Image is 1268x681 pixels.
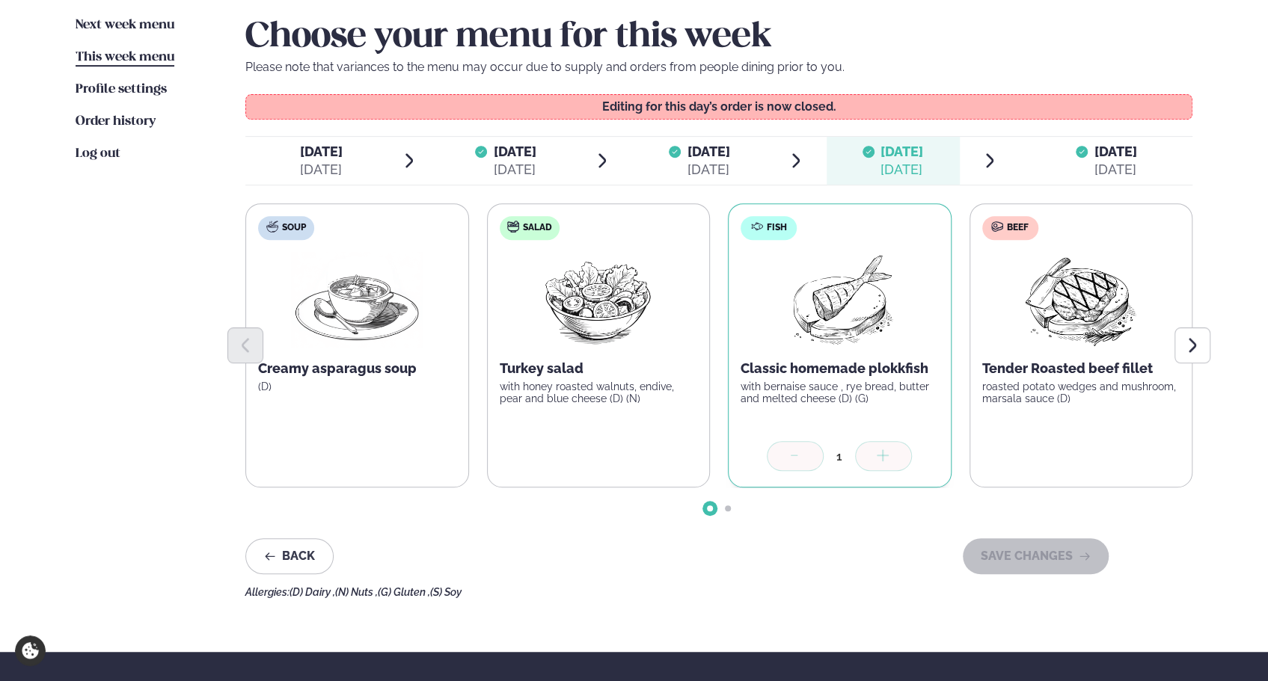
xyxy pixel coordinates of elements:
div: 1 [824,448,855,465]
p: Classic homemade plokkfish [741,360,939,378]
p: roasted potato wedges and mushroom, marsala sauce (D) [982,380,1180,404]
span: Next week menu [76,19,174,31]
button: Back [245,538,334,574]
p: Tender Roasted beef fillet [982,360,1180,378]
a: Next week menu [76,16,174,34]
a: Cookie settings [15,635,46,666]
h2: Choose your menu for this week [245,16,1192,58]
img: Salad.png [532,252,664,348]
button: SAVE CHANGES [963,538,1109,574]
a: This week menu [76,49,174,67]
span: [DATE] [493,144,536,159]
span: Profile settings [76,83,167,96]
span: [DATE] [300,144,343,159]
span: [DATE] [687,144,729,159]
img: beef.svg [991,221,1003,232]
span: [DATE] [880,143,923,161]
span: [DATE] [1094,144,1136,159]
button: Next slide [1174,327,1210,363]
p: Please note that variances to the menu may occur due to supply and orders from people dining prio... [245,58,1192,76]
div: [DATE] [1094,161,1136,179]
p: Turkey salad [500,360,698,378]
img: Beef-Meat.png [1014,252,1147,348]
div: [DATE] [880,161,923,179]
img: fish.svg [751,221,763,232]
span: (S) Soy [430,586,462,598]
a: Log out [76,145,120,163]
span: Salad [523,222,552,234]
div: [DATE] [493,161,536,179]
button: Previous slide [227,327,263,363]
img: Fish.png [774,252,906,348]
div: [DATE] [687,161,729,179]
span: Beef [1007,222,1029,234]
p: with bernaise sauce , rye bread, butter and melted cheese (D) (G) [741,380,939,404]
img: soup.svg [266,221,278,232]
img: Soup.png [291,252,423,348]
span: Go to slide 1 [707,505,713,511]
img: salad.svg [507,221,519,232]
a: Profile settings [76,81,167,99]
div: [DATE] [300,161,343,179]
p: Creamy asparagus soup [258,360,456,378]
span: Go to slide 2 [725,505,731,511]
span: Soup [282,222,306,234]
span: Log out [76,147,120,160]
span: (N) Nuts , [335,586,378,598]
div: Allergies: [245,586,1192,598]
a: Order history [76,113,156,131]
p: (D) [258,380,456,392]
span: This week menu [76,51,174,64]
span: (G) Gluten , [378,586,430,598]
span: (D) Dairy , [290,586,335,598]
span: Order history [76,115,156,128]
span: Fish [767,222,787,234]
p: with honey roasted walnuts, endive, pear and blue cheese (D) (N) [500,380,698,404]
p: Editing for this day’s order is now closed. [261,101,1177,113]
